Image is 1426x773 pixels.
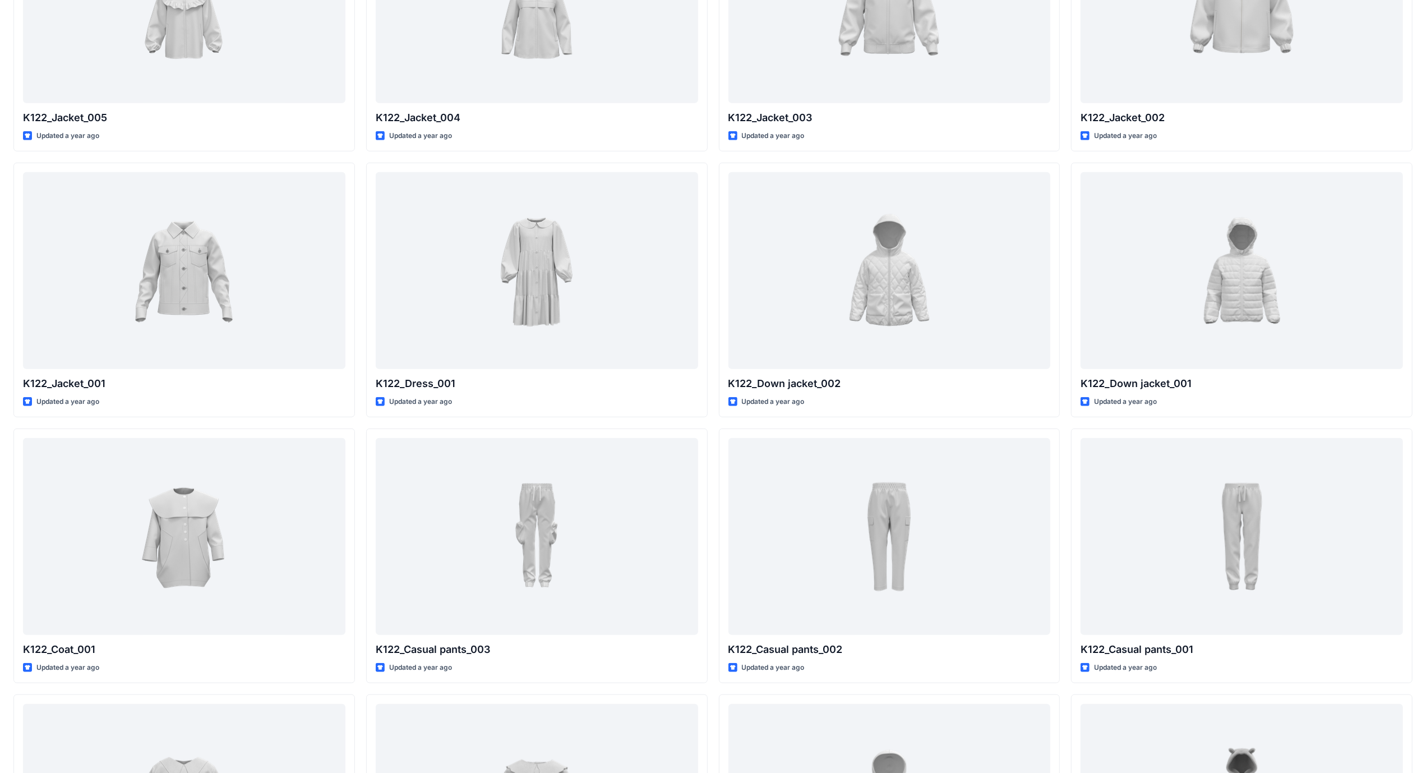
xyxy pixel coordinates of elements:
p: K122_Jacket_001 [23,376,345,392]
p: Updated a year ago [1094,662,1157,674]
a: K122_Casual pants_002 [728,438,1051,635]
p: Updated a year ago [389,130,452,142]
p: K122_Casual pants_001 [1081,642,1403,657]
p: Updated a year ago [742,130,805,142]
p: K122_Coat_001 [23,642,345,657]
p: Updated a year ago [1094,130,1157,142]
p: Updated a year ago [1094,396,1157,408]
a: K122_Casual pants_001 [1081,438,1403,635]
p: K122_Jacket_003 [728,110,1051,126]
p: K122_Jacket_002 [1081,110,1403,126]
p: Updated a year ago [36,130,99,142]
p: K122_Casual pants_003 [376,642,698,657]
p: K122_Jacket_004 [376,110,698,126]
p: K122_Casual pants_002 [728,642,1051,657]
p: Updated a year ago [389,662,452,674]
p: K122_Jacket_005 [23,110,345,126]
a: K122_Casual pants_003 [376,438,698,635]
a: K122_Coat_001 [23,438,345,635]
p: K122_Down jacket_001 [1081,376,1403,392]
p: K122_Dress_001 [376,376,698,392]
p: K122_Down jacket_002 [728,376,1051,392]
p: Updated a year ago [389,396,452,408]
p: Updated a year ago [36,662,99,674]
p: Updated a year ago [742,396,805,408]
a: K122_Dress_001 [376,172,698,369]
p: Updated a year ago [742,662,805,674]
a: K122_Down jacket_002 [728,172,1051,369]
a: K122_Jacket_001 [23,172,345,369]
a: K122_Down jacket_001 [1081,172,1403,369]
p: Updated a year ago [36,396,99,408]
